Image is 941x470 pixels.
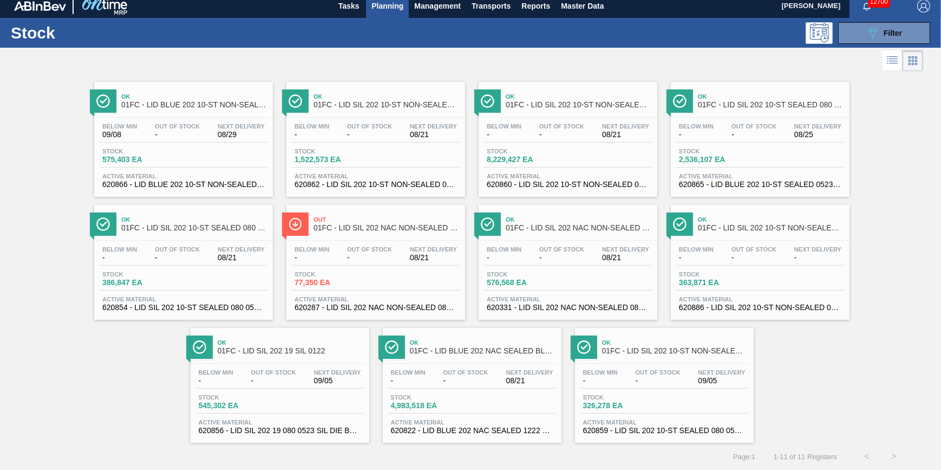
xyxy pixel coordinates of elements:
[347,123,392,130] span: Out Of Stock
[410,339,556,346] span: Ok
[121,224,267,232] span: 01FC - LID SIL 202 10-ST SEALED 080 0618 GRN 06
[385,340,398,354] img: Ícone
[199,369,233,376] span: Below Min
[218,339,364,346] span: Ok
[313,216,460,223] span: Out
[853,443,880,470] button: <
[193,340,206,354] img: Ícone
[102,173,265,179] span: Active Material
[313,93,460,100] span: Ok
[506,369,553,376] span: Next Delivery
[794,254,841,262] span: -
[679,123,714,130] span: Below Min
[218,131,265,139] span: 08/29
[487,181,649,189] span: 620860 - LID SIL 202 10-ST NON-SEALED 080 0523 SI
[218,123,265,130] span: Next Delivery
[295,181,457,189] span: 620862 - LID SIL 202 10-ST NON-SEALED 080 0523 RE
[410,246,457,253] span: Next Delivery
[278,197,471,320] a: ÍconeOut01FC - LID SIL 202 NAC NON-SEALED 080 0514 SILBelow Min-Out Of Stock-Next Delivery08/21St...
[102,279,178,287] span: 386,847 EA
[295,254,329,262] span: -
[673,217,687,231] img: Ícone
[679,254,714,262] span: -
[102,131,137,139] span: 09/08
[218,254,265,262] span: 08/21
[539,123,584,130] span: Out Of Stock
[884,29,902,37] span: Filter
[602,246,649,253] span: Next Delivery
[295,173,457,179] span: Active Material
[391,377,426,385] span: -
[155,131,200,139] span: -
[471,74,663,197] a: ÍconeOk01FC - LID SIL 202 10-ST NON-SEALED SIBelow Min-Out Of Stock-Next Delivery08/21Stock8,229,...
[487,271,563,278] span: Stock
[295,156,370,164] span: 1,522,573 EA
[679,296,841,302] span: Active Material
[251,369,296,376] span: Out Of Stock
[347,254,392,262] span: -
[102,181,265,189] span: 620866 - LID BLUE 202 10-ST NON-SEALED 0523 BLU D
[487,156,563,164] span: 8,229,427 EA
[539,131,584,139] span: -
[218,347,364,355] span: 01FC - LID SIL 202 19 SIL 0122
[278,74,471,197] a: ÍconeOk01FC - LID SIL 202 10-ST NON-SEALED REBelow Min-Out Of Stock-Next Delivery08/21Stock1,522,...
[410,347,556,355] span: 01FC - LID BLUE 202 NAC SEALED BLU 0322
[155,246,200,253] span: Out Of Stock
[102,304,265,312] span: 620854 - LID SIL 202 10-ST SEALED 080 0523 GRN 06
[199,394,275,401] span: Stock
[679,181,841,189] span: 620865 - LID BLUE 202 10-ST SEALED 0523 BLU DIE M
[314,369,361,376] span: Next Delivery
[86,197,278,320] a: ÍconeOk01FC - LID SIL 202 10-ST SEALED 080 0618 GRN 06Below Min-Out Of Stock-Next Delivery08/21St...
[218,246,265,253] span: Next Delivery
[410,254,457,262] span: 08/21
[583,402,659,410] span: 326,278 EA
[506,224,652,232] span: 01FC - LID SIL 202 NAC NON-SEALED 080 0215 RED
[391,402,467,410] span: 4,983,518 EA
[679,304,841,312] span: 620886 - LID SIL 202 10-ST NON-SEALED 080 0524 PN
[698,101,844,109] span: 01FC - LID SIL 202 10-ST SEALED 080 0618 ULT 06
[883,50,903,71] div: List Vision
[731,246,776,253] span: Out Of Stock
[698,369,746,376] span: Next Delivery
[289,94,302,108] img: Ícone
[506,377,553,385] span: 08/21
[410,131,457,139] span: 08/21
[577,340,591,354] img: Ícone
[506,101,652,109] span: 01FC - LID SIL 202 10-ST NON-SEALED SI
[733,453,755,461] span: Page : 1
[295,279,370,287] span: 77,350 EA
[679,156,755,164] span: 2,536,107 EA
[679,246,714,253] span: Below Min
[602,339,748,346] span: Ok
[539,254,584,262] span: -
[679,173,841,179] span: Active Material
[602,123,649,130] span: Next Delivery
[102,246,137,253] span: Below Min
[295,304,457,312] span: 620287 - LID SIL 202 NAC NON-SEALED 080 0514 SIL
[794,123,841,130] span: Next Delivery
[698,93,844,100] span: Ok
[880,443,907,470] button: >
[471,197,663,320] a: ÍconeOk01FC - LID SIL 202 NAC NON-SEALED 080 0215 REDBelow Min-Out Of Stock-Next Delivery08/21Sto...
[96,94,110,108] img: Ícone
[375,320,567,443] a: ÍconeOk01FC - LID BLUE 202 NAC SEALED BLU 0322Below Min-Out Of Stock-Next Delivery08/21Stock4,983...
[487,254,521,262] span: -
[391,427,553,435] span: 620822 - LID BLUE 202 NAC SEALED 1222 BLU DIE EPO
[121,216,267,223] span: Ok
[539,246,584,253] span: Out Of Stock
[121,93,267,100] span: Ok
[391,419,553,426] span: Active Material
[602,347,748,355] span: 01FC - LID SIL 202 10-ST NON-SEALED 088 0824 SI
[487,123,521,130] span: Below Min
[602,131,649,139] span: 08/21
[155,123,200,130] span: Out Of Stock
[679,279,755,287] span: 363,871 EA
[487,173,649,179] span: Active Material
[636,377,681,385] span: -
[487,148,563,154] span: Stock
[673,94,687,108] img: Ícone
[487,279,563,287] span: 576,568 EA
[199,427,361,435] span: 620856 - LID SIL 202 19 080 0523 SIL DIE BPANI MC
[155,254,200,262] span: -
[86,74,278,197] a: ÍconeOk01FC - LID BLUE 202 10-ST NON-SEALED BLU 0322Below Min09/08Out Of Stock-Next Delivery08/29...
